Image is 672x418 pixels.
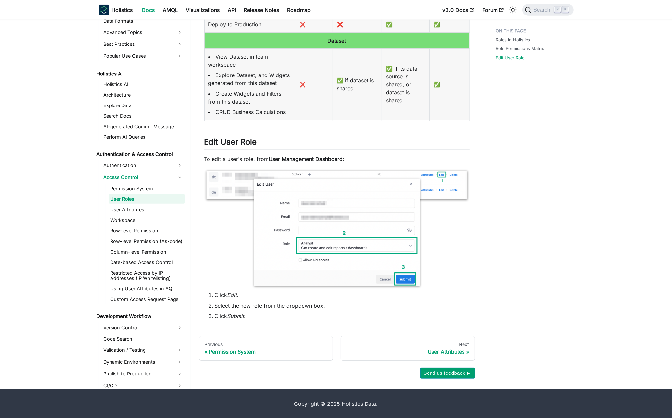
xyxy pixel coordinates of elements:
nav: Docs pages [199,336,475,361]
a: NextUser Attributes [341,336,475,361]
a: Custom Access Request Page [109,295,185,304]
a: Code Search [102,334,185,343]
span: Search [531,7,554,13]
a: Architecture [102,90,185,100]
div: User Attributes [346,348,469,355]
a: User Roles [109,194,185,204]
li: Click . [215,291,470,299]
a: Using User Attributes in AQL [109,284,185,293]
span: Send us feedback ► [424,369,472,377]
p: To edit a user's role, from : [204,155,470,163]
td: ✅ [429,48,469,120]
a: AI-generated Commit Message [102,122,185,131]
a: Edit User Role [496,55,525,61]
td: ❌ [295,48,333,120]
a: Visualizations [182,5,224,15]
a: Authentication & Access Control [95,150,185,159]
img: Holistics [99,5,109,15]
a: Best Practices [102,39,185,49]
a: Date-based Access Control [109,258,185,267]
a: PreviousPermission System [199,336,333,361]
b: Dataset [328,37,346,44]
td: ✅ [429,120,469,168]
strong: User Management Dashboard [269,156,343,162]
td: ✅ if its data source is shared, or dataset is shared [382,48,429,120]
b: Holistics [112,6,133,14]
a: Release Notes [240,5,283,15]
a: Workspace [109,216,185,225]
div: Next [346,342,469,347]
a: CI/CD [102,380,185,391]
a: AMQL [159,5,182,15]
a: Docs [138,5,159,15]
td: ❌ [295,16,333,32]
div: Copyright © 2025 Holistics Data. [126,400,546,408]
a: User Attributes [109,205,185,214]
a: Publish to Production [102,369,185,379]
a: Column-level Permission [109,247,185,256]
a: Row-level Permission [109,226,185,235]
td: ✅ [382,16,429,32]
a: Permission System [109,184,185,193]
div: Previous [205,342,328,347]
li: View Dataset in team workspace [208,53,291,69]
a: Advanced Topics [102,27,185,38]
a: Authentication [102,160,185,171]
button: Search (Command+K) [522,4,573,16]
em: Edit [227,292,237,298]
a: Restricted Access by IP Addresses (IP Whitelisting) [109,268,185,283]
button: Switch between dark and light mode (currently light mode) [508,5,518,15]
a: v3.0 Docs [439,5,478,15]
a: API [224,5,240,15]
td: ✅ if dataset is shared [333,48,382,120]
td: ❌ [295,120,333,168]
a: Explore Data [102,101,185,110]
a: Development Workflow [95,312,185,321]
h2: Edit User Role [204,137,470,150]
a: Popular Use Cases [102,51,185,61]
a: Forum [478,5,508,15]
kbd: K [562,7,569,13]
a: Dynamic Environments [102,357,185,367]
a: Data Formats [102,16,185,26]
kbd: ⌘ [554,7,561,13]
a: Roadmap [283,5,315,15]
td: ❌ [333,16,382,32]
li: Select the new role from the dropdown box. [215,302,470,310]
a: Holistics AI [95,69,185,78]
li: Click . [215,312,470,320]
td: ❌ [333,120,382,168]
li: CRUD Business Calculations [208,108,291,116]
a: Search Docs [102,111,185,121]
td: ✅ [429,16,469,32]
a: Perform AI Queries [102,133,185,142]
td: Deploy to Production [204,16,295,32]
td: CRUD and manage datasets (including managing data models, relationships, user access and row-leve... [204,120,295,168]
a: Validation / Testing [102,345,185,355]
a: Version Control [102,322,185,333]
a: Row-level Permission (As-code) [109,237,185,246]
div: Permission System [205,348,328,355]
li: Create Widgets and Filters from this dataset [208,90,291,105]
a: Holistics AI [102,80,185,89]
li: Explore Dataset, and Widgets generated from this dataset [208,71,291,87]
a: Role Permissions Matrix [496,45,544,52]
em: Submit [227,313,244,319]
td: ✅ if its data source is shared [382,120,429,168]
a: HolisticsHolistics [99,5,133,15]
a: Access Control [102,172,185,183]
button: Send us feedback ► [420,368,475,379]
a: Roles in Holistics [496,37,530,43]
